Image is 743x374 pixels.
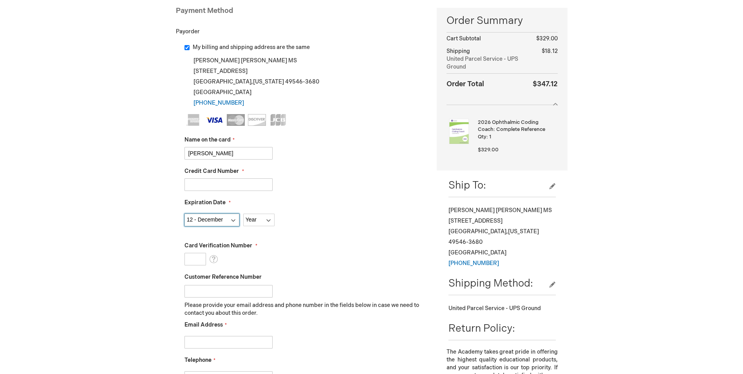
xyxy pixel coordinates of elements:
span: $18.12 [542,48,558,54]
img: American Express [184,114,202,126]
span: United Parcel Service - UPS Ground [447,55,530,71]
a: [PHONE_NUMBER] [193,100,244,106]
img: MasterCard [227,114,245,126]
a: [PHONE_NUMBER] [448,260,499,267]
strong: 2026 Ophthalmic Coding Coach: Complete Reference [478,119,555,133]
div: Payment Method [176,6,425,20]
img: Discover [248,114,266,126]
span: $347.12 [533,80,558,88]
span: Name on the card [184,136,231,143]
span: Credit Card Number [184,168,239,174]
span: Shipping [447,48,470,54]
span: Expiration Date [184,199,226,206]
span: Email Address [184,321,223,328]
img: 2026 Ophthalmic Coding Coach: Complete Reference [447,119,472,144]
span: 1 [489,134,491,140]
span: Qty [478,134,486,140]
span: [US_STATE] [508,228,539,235]
strong: Order Total [447,78,484,89]
span: Payorder [176,28,200,35]
input: Card Verification Number [184,253,206,265]
img: Visa [206,114,224,126]
span: Shipping Method: [448,278,533,290]
span: $329.00 [536,35,558,42]
img: JCB [269,114,287,126]
span: Return Policy: [448,323,515,335]
div: [PERSON_NAME] [PERSON_NAME] MS [STREET_ADDRESS] [GEOGRAPHIC_DATA] , 49546-3680 [GEOGRAPHIC_DATA] [184,55,425,108]
span: Ship To: [448,180,486,192]
span: Customer Reference Number [184,274,262,280]
input: Credit Card Number [184,178,273,191]
span: Order Summary [447,14,557,32]
span: United Parcel Service - UPS Ground [448,305,541,312]
span: [US_STATE] [253,78,284,85]
span: $329.00 [478,147,499,153]
span: My billing and shipping address are the same [193,44,310,51]
th: Cart Subtotal [447,33,530,45]
span: Telephone [184,357,212,363]
p: Please provide your email address and phone number in the fields below in case we need to contact... [184,301,425,317]
div: [PERSON_NAME] [PERSON_NAME] MS [STREET_ADDRESS] [GEOGRAPHIC_DATA] , 49546-3680 [GEOGRAPHIC_DATA] [448,205,555,269]
span: Card Verification Number [184,242,252,249]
